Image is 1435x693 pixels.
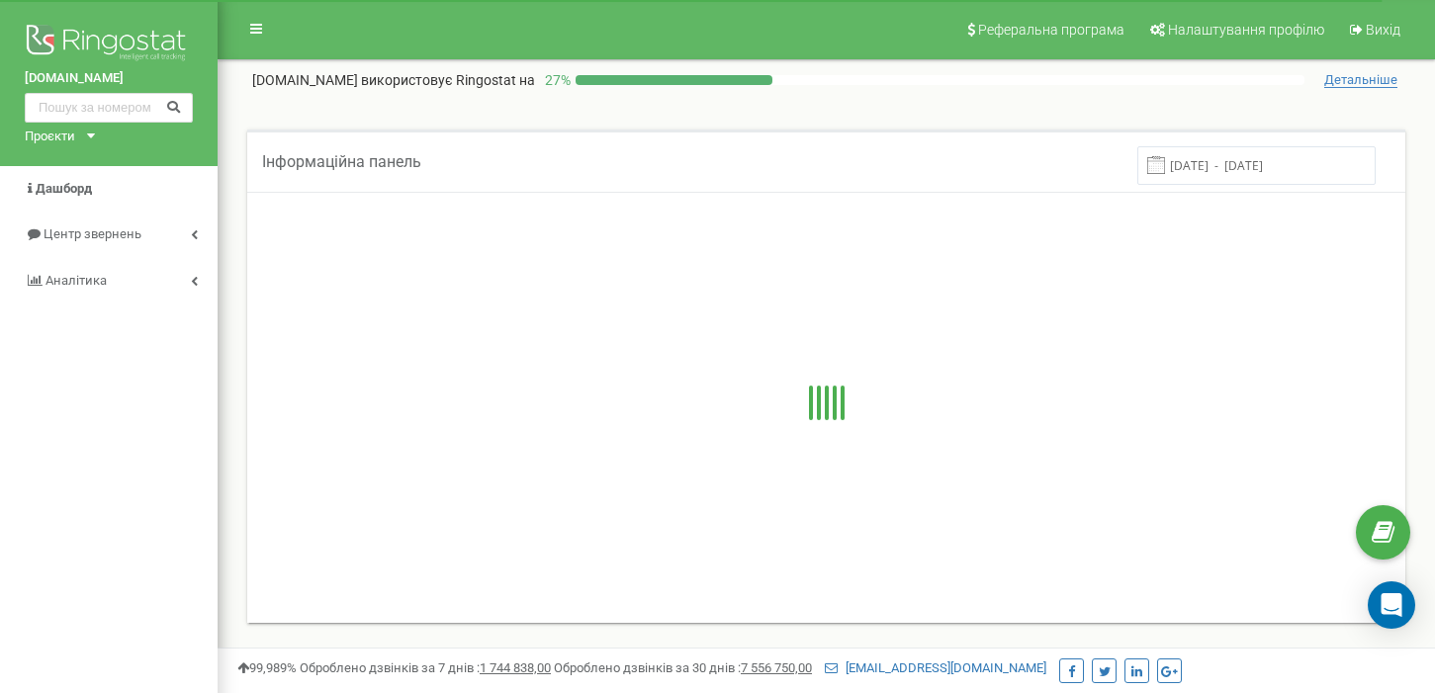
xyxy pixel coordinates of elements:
[25,128,75,146] div: Проєкти
[36,181,92,196] span: Дашборд
[1368,581,1415,629] div: Open Intercom Messenger
[1324,72,1397,88] span: Детальніше
[262,152,421,171] span: Інформаційна панель
[825,660,1046,675] a: [EMAIL_ADDRESS][DOMAIN_NAME]
[44,226,141,241] span: Центр звернень
[25,20,193,69] img: Ringostat logo
[978,22,1124,38] span: Реферальна програма
[554,660,812,675] span: Оброблено дзвінків за 30 днів :
[1366,22,1400,38] span: Вихід
[237,660,297,675] span: 99,989%
[361,72,535,88] span: використовує Ringostat на
[480,660,551,675] u: 1 744 838,00
[25,93,193,123] input: Пошук за номером
[25,69,193,88] a: [DOMAIN_NAME]
[1168,22,1324,38] span: Налаштування профілю
[45,273,107,288] span: Аналiтика
[535,70,576,90] p: 27 %
[252,70,535,90] p: [DOMAIN_NAME]
[300,660,551,675] span: Оброблено дзвінків за 7 днів :
[741,660,812,675] u: 7 556 750,00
